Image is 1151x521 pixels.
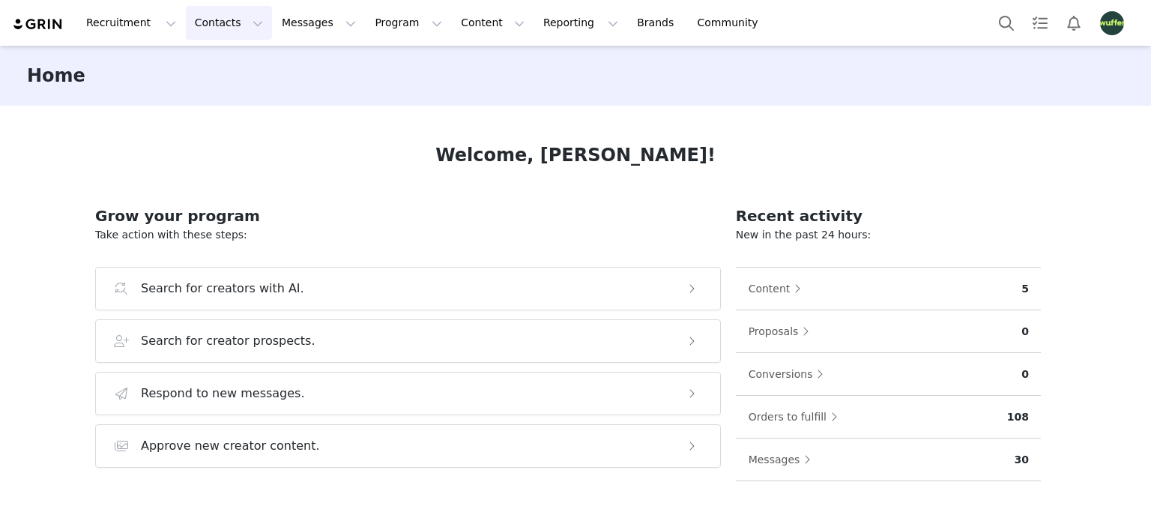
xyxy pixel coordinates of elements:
[12,17,64,31] img: grin logo
[748,405,845,429] button: Orders to fulfill
[1100,11,1124,35] img: 8dec4047-a893-4396-8e60-392655bf1466.png
[273,6,365,40] button: Messages
[748,362,832,386] button: Conversions
[435,142,716,169] h1: Welcome, [PERSON_NAME]!
[141,332,315,350] h3: Search for creator prospects.
[1091,11,1139,35] button: Profile
[141,280,304,298] h3: Search for creators with AI.
[186,6,272,40] button: Contacts
[748,448,819,472] button: Messages
[1024,6,1057,40] a: Tasks
[736,227,1041,243] p: New in the past 24 hours:
[366,6,451,40] button: Program
[1021,324,1029,340] p: 0
[95,319,721,363] button: Search for creator prospects.
[27,62,85,89] h3: Home
[628,6,687,40] a: Brands
[95,227,721,243] p: Take action with these steps:
[77,6,185,40] button: Recruitment
[95,424,721,468] button: Approve new creator content.
[748,319,818,343] button: Proposals
[990,6,1023,40] button: Search
[1057,6,1090,40] button: Notifications
[1015,452,1029,468] p: 30
[141,385,305,403] h3: Respond to new messages.
[1021,367,1029,382] p: 0
[95,205,721,227] h2: Grow your program
[1021,281,1029,297] p: 5
[534,6,627,40] button: Reporting
[1007,409,1029,425] p: 108
[452,6,534,40] button: Content
[748,277,809,301] button: Content
[689,6,774,40] a: Community
[95,372,721,415] button: Respond to new messages.
[141,437,320,455] h3: Approve new creator content.
[95,267,721,310] button: Search for creators with AI.
[736,205,1041,227] h2: Recent activity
